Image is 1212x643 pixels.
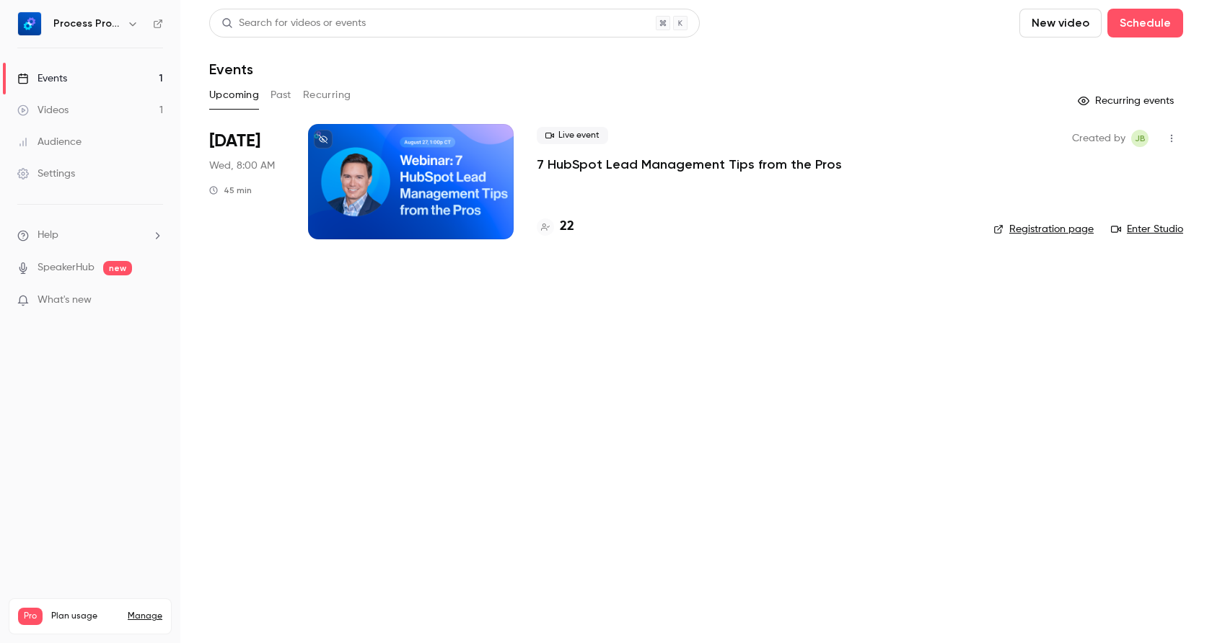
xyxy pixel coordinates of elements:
[209,185,252,196] div: 45 min
[209,130,260,153] span: [DATE]
[537,217,574,236] a: 22
[1107,9,1183,37] button: Schedule
[17,228,163,243] li: help-dropdown-opener
[38,228,58,243] span: Help
[993,222,1094,236] a: Registration page
[1131,130,1149,147] span: Jenny-Kate Barkin
[1072,130,1125,147] span: Created by
[1135,130,1146,147] span: JB
[209,159,275,173] span: Wed, 8:00 AM
[146,294,163,307] iframe: Noticeable Trigger
[1019,9,1102,37] button: New video
[18,12,41,35] img: Process Pro Consulting
[560,217,574,236] h4: 22
[103,261,132,275] span: new
[537,127,608,144] span: Live event
[17,103,69,117] div: Videos
[18,608,43,625] span: Pro
[209,84,259,107] button: Upcoming
[51,611,119,622] span: Plan usage
[38,293,92,308] span: What's new
[271,84,291,107] button: Past
[128,611,162,622] a: Manage
[1111,222,1183,236] a: Enter Studio
[53,17,121,31] h6: Process Pro Consulting
[17,135,82,149] div: Audience
[17,71,67,86] div: Events
[1071,89,1183,112] button: Recurring events
[537,156,842,173] a: 7 HubSpot Lead Management Tips from the Pros
[303,84,351,107] button: Recurring
[209,61,253,78] h1: Events
[209,124,285,239] div: Aug 27 Wed, 1:00 PM (America/Chicago)
[17,167,75,181] div: Settings
[38,260,95,275] a: SpeakerHub
[221,16,366,31] div: Search for videos or events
